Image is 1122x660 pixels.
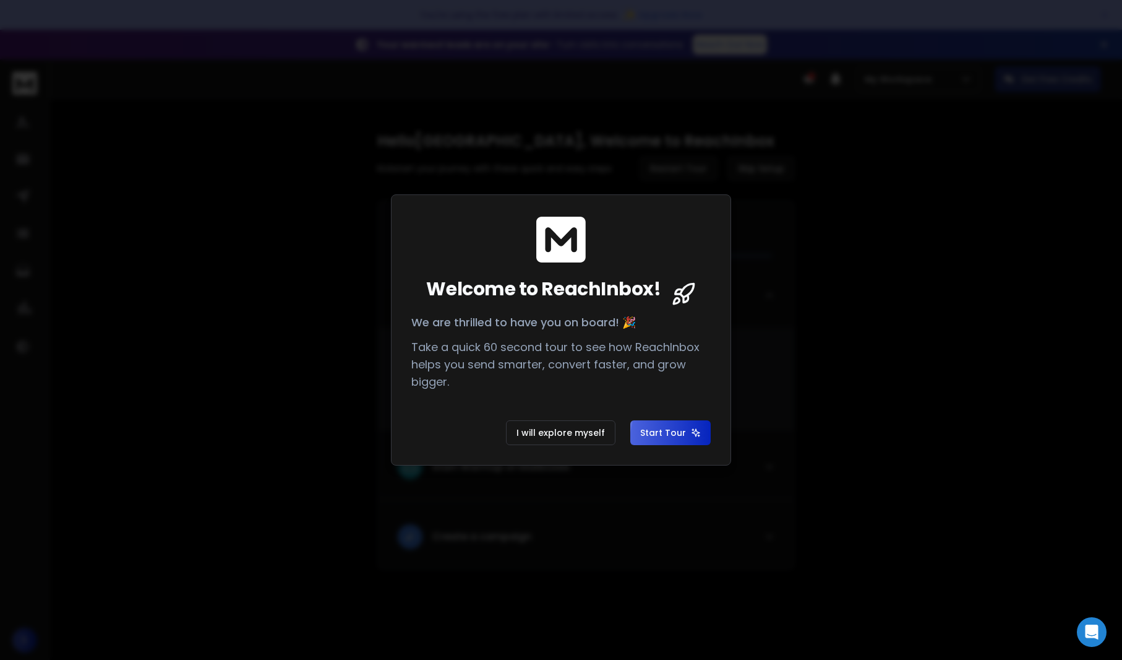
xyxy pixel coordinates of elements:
span: Welcome to ReachInbox! [426,278,661,300]
button: I will explore myself [506,420,615,445]
p: We are thrilled to have you on board! 🎉 [411,314,711,331]
div: Open Intercom Messenger [1077,617,1107,647]
p: Take a quick 60 second tour to see how ReachInbox helps you send smarter, convert faster, and gro... [411,339,711,391]
span: Start Tour [640,427,701,439]
button: Start Tour [630,420,711,445]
